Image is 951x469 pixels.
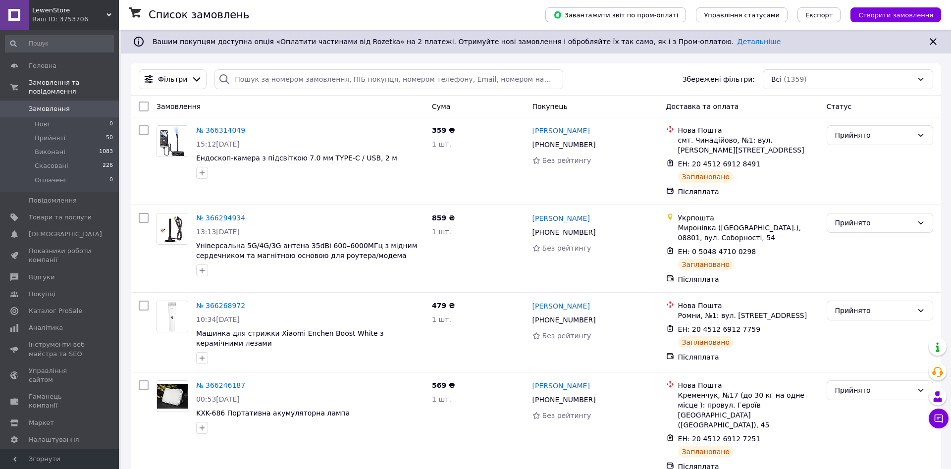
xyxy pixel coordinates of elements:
span: Без рейтингу [542,412,591,419]
span: Прийняті [35,134,65,143]
h1: Список замовлень [149,9,249,21]
span: Без рейтингу [542,244,591,252]
div: Заплановано [678,259,734,270]
a: Універсальна 5G/4G/3G антена 35dBi 600–6000МГц з мідним сердечником та магнітною основою для роут... [196,242,417,260]
a: Фото товару [157,301,188,332]
button: Завантажити звіт по пром-оплаті [545,7,686,22]
a: KXK-686 Портативна акумуляторна лампа [196,409,350,417]
span: ЕН: 20 4512 6912 8491 [678,160,761,168]
div: Укрпошта [678,213,819,223]
div: [PHONE_NUMBER] [530,393,598,407]
div: Післяплата [678,187,819,197]
div: Прийнято [835,130,913,141]
a: № 366314049 [196,126,245,134]
span: Інструменти веб-майстра та SEO [29,340,92,358]
span: Cума [432,103,450,110]
span: Маркет [29,418,54,427]
a: Фото товару [157,213,188,245]
span: Статус [827,103,852,110]
span: 569 ₴ [432,381,455,389]
button: Управління статусами [696,7,788,22]
div: Прийнято [835,385,913,396]
div: Нова Пошта [678,380,819,390]
span: Всі [771,74,782,84]
span: Машинка для стрижки Xiaomi Enchen Boost White з керамічними лезами [196,329,384,347]
span: Замовлення [157,103,201,110]
span: Завантажити звіт по пром-оплаті [553,10,678,19]
a: Фото товару [157,125,188,157]
span: LewenStore [32,6,106,15]
a: № 366246187 [196,381,245,389]
span: Повідомлення [29,196,77,205]
div: Миронівка ([GEOGRAPHIC_DATA].), 08801, вул. Соборності, 54 [678,223,819,243]
span: 1 шт. [432,395,451,403]
div: Заплановано [678,336,734,348]
span: ЕН: 20 4512 6912 7759 [678,325,761,333]
span: Замовлення [29,104,70,113]
span: Замовлення та повідомлення [29,78,119,96]
a: Детальніше [738,38,781,46]
span: Головна [29,61,56,70]
a: Фото товару [157,380,188,412]
div: [PHONE_NUMBER] [530,313,598,327]
span: Збережені фільтри: [683,74,755,84]
span: Каталог ProSale [29,307,82,315]
button: Експорт [797,7,841,22]
div: Післяплата [678,274,819,284]
span: Без рейтингу [542,332,591,340]
span: 13:13[DATE] [196,228,240,236]
div: Прийнято [835,217,913,228]
span: 00:53[DATE] [196,395,240,403]
span: 1 шт. [432,228,451,236]
span: 1 шт. [432,315,451,323]
div: Кременчук, №17 (до 30 кг на одне місце ): провул. Героїв [GEOGRAPHIC_DATA] ([GEOGRAPHIC_DATA]), 45 [678,390,819,430]
span: Покупець [532,103,568,110]
div: Ромни, №1: вул. [STREET_ADDRESS] [678,311,819,320]
input: Пошук за номером замовлення, ПІБ покупця, номером телефону, Email, номером накладної [214,69,563,89]
span: 226 [103,161,113,170]
div: [PHONE_NUMBER] [530,138,598,152]
a: [PERSON_NAME] [532,301,590,311]
div: Заплановано [678,446,734,458]
span: Товари та послуги [29,213,92,222]
a: [PERSON_NAME] [532,381,590,391]
span: Нові [35,120,49,129]
span: (1359) [784,75,807,83]
span: 10:34[DATE] [196,315,240,323]
span: Доставка та оплата [666,103,739,110]
div: Нова Пошта [678,301,819,311]
span: 479 ₴ [432,302,455,310]
div: [PHONE_NUMBER] [530,225,598,239]
span: Виконані [35,148,65,156]
span: Управління статусами [704,11,780,19]
span: Показники роботи компанії [29,247,92,264]
span: 359 ₴ [432,126,455,134]
span: Покупці [29,290,55,299]
img: Фото товару [157,213,187,244]
img: Фото товару [157,384,188,409]
span: Гаманець компанії [29,392,92,410]
a: № 366268972 [196,302,245,310]
div: Заплановано [678,171,734,183]
span: Вашим покупцям доступна опція «Оплатити частинами від Rozetka» на 2 платежі. Отримуйте нові замов... [153,38,781,46]
span: 1083 [99,148,113,156]
span: 859 ₴ [432,214,455,222]
div: Ваш ID: 3753706 [32,15,119,24]
span: ЕН: 20 4512 6912 7251 [678,435,761,443]
button: Створити замовлення [850,7,941,22]
span: 15:12[DATE] [196,140,240,148]
div: смт. Чинадійово, №1: вул. [PERSON_NAME][STREET_ADDRESS] [678,135,819,155]
input: Пошук [5,35,114,52]
a: Створити замовлення [841,10,941,18]
span: Відгуки [29,273,54,282]
span: Без рейтингу [542,156,591,164]
span: Налаштування [29,435,79,444]
img: Фото товару [157,126,188,156]
span: Аналітика [29,323,63,332]
a: [PERSON_NAME] [532,213,590,223]
a: Ендоскоп-камера з підсвіткою 7.0 мм TYPE-C / USB, 2 м [196,154,397,162]
span: Оплачені [35,176,66,185]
